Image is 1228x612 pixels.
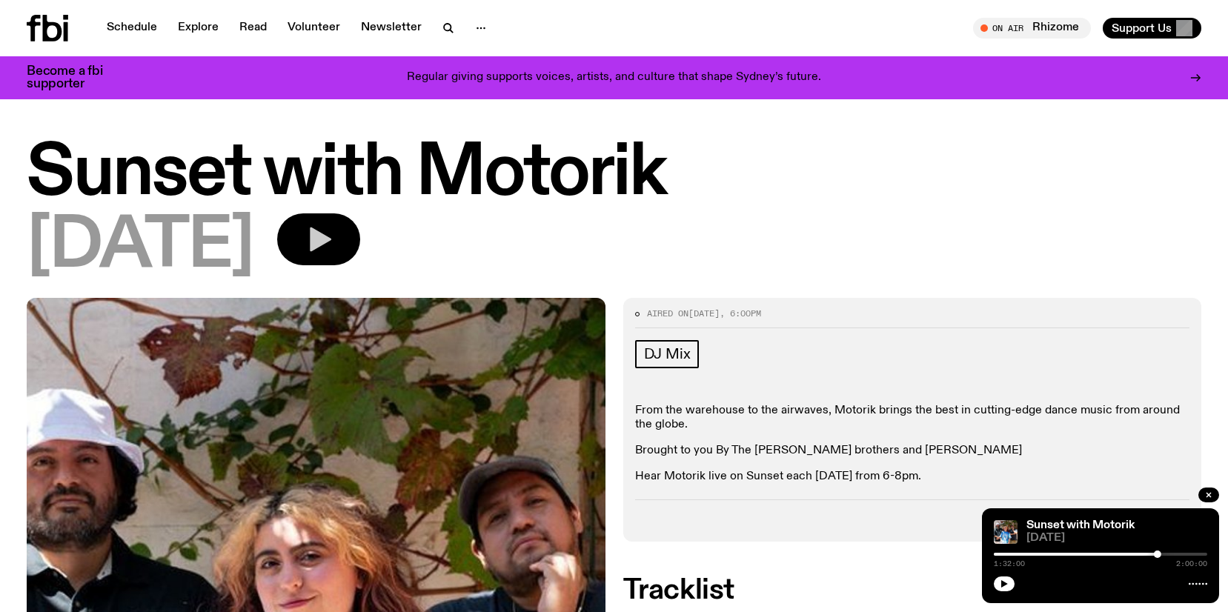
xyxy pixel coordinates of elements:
img: Andrew, Reenie, and Pat stand in a row, smiling at the camera, in dappled light with a vine leafe... [994,520,1018,544]
a: Volunteer [279,18,349,39]
h3: Become a fbi supporter [27,65,122,90]
button: On AirRhizome [973,18,1091,39]
h2: Tracklist [623,577,1202,604]
p: Regular giving supports voices, artists, and culture that shape Sydney’s future. [407,71,821,84]
span: DJ Mix [644,346,691,362]
h1: Sunset with Motorik [27,141,1201,207]
span: Aired on [647,307,688,319]
span: , 6:00pm [720,307,761,319]
a: DJ Mix [635,340,700,368]
a: Read [230,18,276,39]
p: Brought to you By The [PERSON_NAME] brothers and [PERSON_NAME] [635,444,1190,458]
span: [DATE] [688,307,720,319]
p: Hear Motorik live on Sunset each [DATE] from 6-8pm. [635,470,1190,484]
button: Support Us [1103,18,1201,39]
span: 2:00:00 [1176,560,1207,568]
span: [DATE] [27,213,253,280]
a: Sunset with Motorik [1026,519,1135,531]
p: From the warehouse to the airwaves, Motorik brings the best in cutting-edge dance music from arou... [635,404,1190,432]
a: Schedule [98,18,166,39]
a: Newsletter [352,18,431,39]
span: Support Us [1112,21,1172,35]
span: 1:32:00 [994,560,1025,568]
span: [DATE] [1026,533,1207,544]
a: Explore [169,18,228,39]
